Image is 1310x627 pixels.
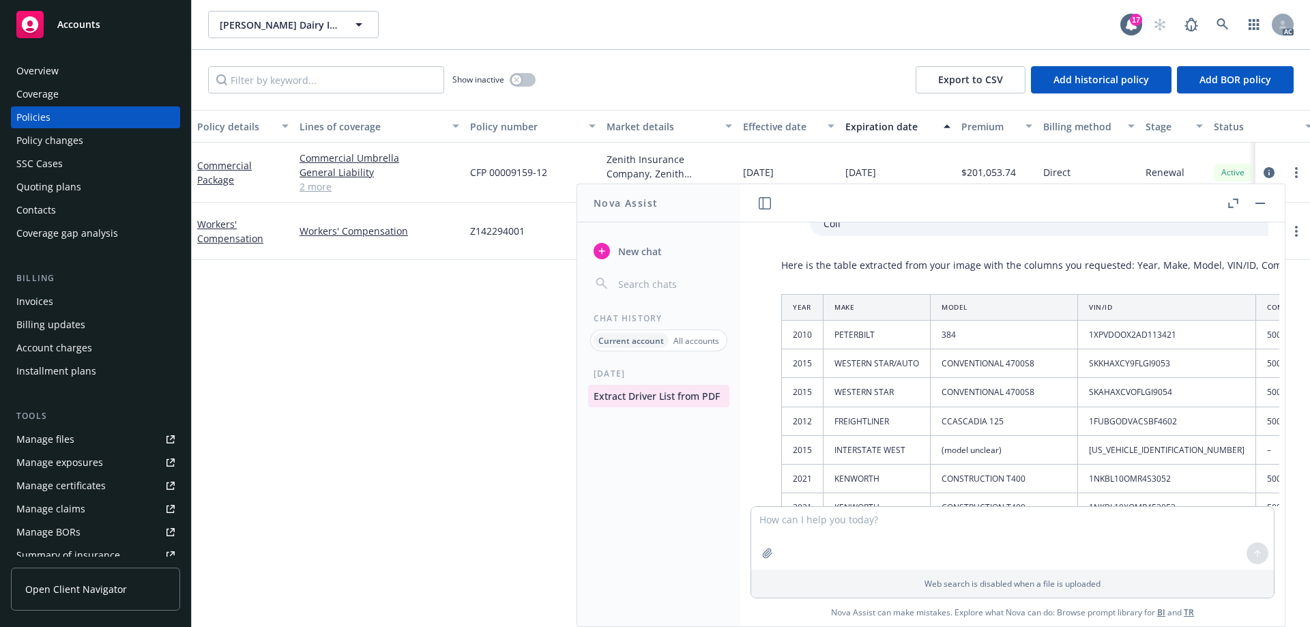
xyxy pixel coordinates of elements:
button: Market details [601,110,738,143]
a: Start snowing [1146,11,1174,38]
div: Zenith Insurance Company, Zenith ([GEOGRAPHIC_DATA]) [607,152,732,181]
div: Account charges [16,337,92,359]
a: Manage certificates [11,475,180,497]
a: Search [1209,11,1236,38]
td: CONSTRUCTION T400 [931,464,1078,493]
div: Manage files [16,428,74,450]
td: 2015 [782,349,824,378]
div: Coverage gap analysis [16,222,118,244]
th: VIN/ID [1078,294,1256,320]
a: Coverage gap analysis [11,222,180,244]
h1: Nova Assist [594,196,658,210]
span: Add BOR policy [1199,73,1271,86]
span: Export to CSV [938,73,1003,86]
a: BI [1157,607,1165,618]
div: Manage exposures [16,452,103,473]
a: Overview [11,60,180,82]
span: Renewal [1146,165,1184,179]
td: (model unclear) [931,435,1078,464]
a: Workers' Compensation [300,224,459,238]
button: Add BOR policy [1177,66,1294,93]
span: [DATE] [743,165,774,179]
td: 1NKBL10XOMR453053 [1078,493,1256,522]
a: 2 more [300,179,459,194]
div: SSC Cases [16,153,63,175]
button: Policy details [192,110,294,143]
button: Expiration date [840,110,956,143]
th: Year [782,294,824,320]
div: Manage BORs [16,521,81,543]
td: 2012 [782,407,824,435]
span: $201,053.74 [961,165,1016,179]
a: Report a Bug [1178,11,1205,38]
td: – [1256,435,1300,464]
td: CONSTRUCTION T400 [931,493,1078,522]
a: circleInformation [1261,164,1277,181]
a: Quoting plans [11,176,180,198]
div: Manage claims [16,498,85,520]
div: [DATE] [577,368,740,379]
a: Installment plans [11,360,180,382]
div: Effective date [743,119,819,134]
div: Chat History [577,312,740,324]
div: Policy number [470,119,581,134]
div: Quoting plans [16,176,81,198]
td: 5000 [1256,378,1300,407]
td: PETERBILT [824,321,931,349]
div: Policies [16,106,50,128]
button: [PERSON_NAME] Dairy Inc [208,11,379,38]
div: Expiration date [845,119,935,134]
div: Policy details [197,119,274,134]
button: Policy number [465,110,601,143]
button: Extract Driver List from PDF [588,385,729,407]
th: Model [931,294,1078,320]
button: Effective date [738,110,840,143]
td: 2010 [782,321,824,349]
td: 5000 [1256,464,1300,493]
div: Installment plans [16,360,96,382]
td: 1NKBL10OMR4S3052 [1078,464,1256,493]
div: Invoices [16,291,53,312]
td: [US_VEHICLE_IDENTIFICATION_NUMBER] [1078,435,1256,464]
div: Tools [11,409,180,423]
td: 5000 [1256,493,1300,522]
a: Summary of insurance [11,544,180,566]
td: 1XPVDOOX2AD113421 [1078,321,1256,349]
span: Manage exposures [11,452,180,473]
a: Invoices [11,291,180,312]
td: WESTERN STAR [824,378,931,407]
input: Filter by keyword... [208,66,444,93]
div: Stage [1146,119,1188,134]
button: Premium [956,110,1038,143]
a: TR [1184,607,1194,618]
td: 2015 [782,435,824,464]
div: Contacts [16,199,56,221]
td: 5000 [1256,321,1300,349]
span: [PERSON_NAME] Dairy Inc [220,18,338,32]
a: more [1288,164,1305,181]
a: Manage files [11,428,180,450]
div: Manage certificates [16,475,106,497]
td: KENWORTH [824,464,931,493]
a: Contacts [11,199,180,221]
div: Status [1214,119,1297,134]
a: Account charges [11,337,180,359]
td: CCASCADIA 125 [931,407,1078,435]
td: KENWORTH [824,493,931,522]
button: Lines of coverage [294,110,465,143]
button: Add historical policy [1031,66,1171,93]
td: 1FUBGODVACSBF4602 [1078,407,1256,435]
p: All accounts [673,335,719,347]
div: Lines of coverage [300,119,444,134]
td: 2021 [782,464,824,493]
div: Billing method [1043,119,1120,134]
td: CONVENTIONAL 4700S8 [931,349,1078,378]
a: Commercial Umbrella [300,151,459,165]
div: Premium [961,119,1017,134]
span: Open Client Navigator [25,582,127,596]
td: INTERSTATE WEST [824,435,931,464]
span: CFP 00009159-12 [470,165,547,179]
th: Make [824,294,931,320]
a: Workers' Compensation [197,218,263,245]
a: Billing updates [11,314,180,336]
